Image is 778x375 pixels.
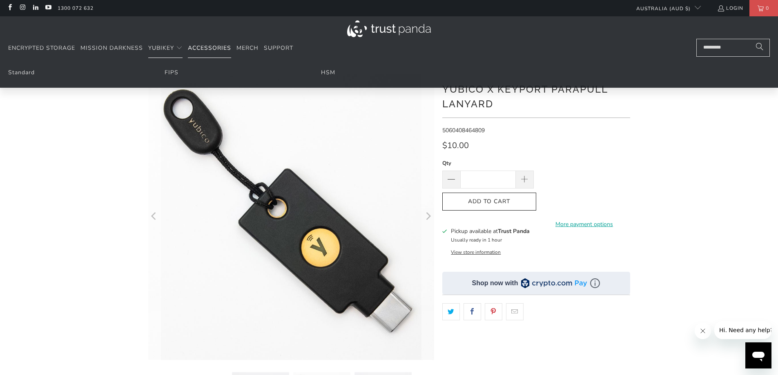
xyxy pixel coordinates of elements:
a: More payment options [539,220,630,229]
nav: Translation missing: en.navigation.header.main_nav [8,39,293,58]
span: Encrypted Storage [8,44,75,52]
h1: Yubico x Keyport Parapull Lanyard [442,80,630,111]
iframe: Reviews Widget [442,335,630,362]
div: Shop now with [472,279,518,288]
a: Email this to a friend [506,303,524,320]
a: Merch [236,39,259,58]
a: Standard [8,69,35,76]
button: Previous [148,74,161,360]
b: Trust Panda [498,227,530,235]
img: Trust Panda Australia [347,20,431,37]
a: Trust Panda Australia on Instagram [19,5,26,11]
a: Mission Darkness [80,39,143,58]
span: $10.00 [442,140,469,151]
button: Add to Cart [442,193,536,211]
a: Accessories [188,39,231,58]
span: Add to Cart [451,198,528,205]
h3: Pickup available at [451,227,530,235]
span: Merch [236,44,259,52]
summary: YubiKey [148,39,183,58]
button: Next [421,74,435,360]
a: Support [264,39,293,58]
span: Mission Darkness [80,44,143,52]
label: Qty [442,159,534,168]
span: Hi. Need any help? [5,6,59,12]
a: FIPS [165,69,178,76]
span: Support [264,44,293,52]
input: Search... [696,39,770,57]
iframe: Close message [695,323,711,339]
a: Trust Panda Australia on Facebook [6,5,13,11]
span: 5060408464809 [442,126,485,134]
iframe: Message from company [714,321,771,339]
iframe: Button to launch messaging window [745,342,771,368]
span: Accessories [188,44,231,52]
a: HSM [321,69,335,76]
a: Trust Panda Australia on LinkedIn [32,5,39,11]
small: Usually ready in 1 hour [451,237,502,243]
span: YubiKey [148,44,174,52]
a: Login [717,4,743,13]
a: 1300 072 632 [58,4,94,13]
a: Share this on Facebook [464,303,481,320]
a: Share this on Pinterest [485,303,502,320]
a: Yubico x Keyport Parapull Lanyard - Trust Panda [148,74,434,360]
button: Search [749,39,770,57]
a: Encrypted Storage [8,39,75,58]
a: Share this on Twitter [442,303,460,320]
a: Trust Panda Australia on YouTube [45,5,51,11]
button: View store information [451,249,501,255]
